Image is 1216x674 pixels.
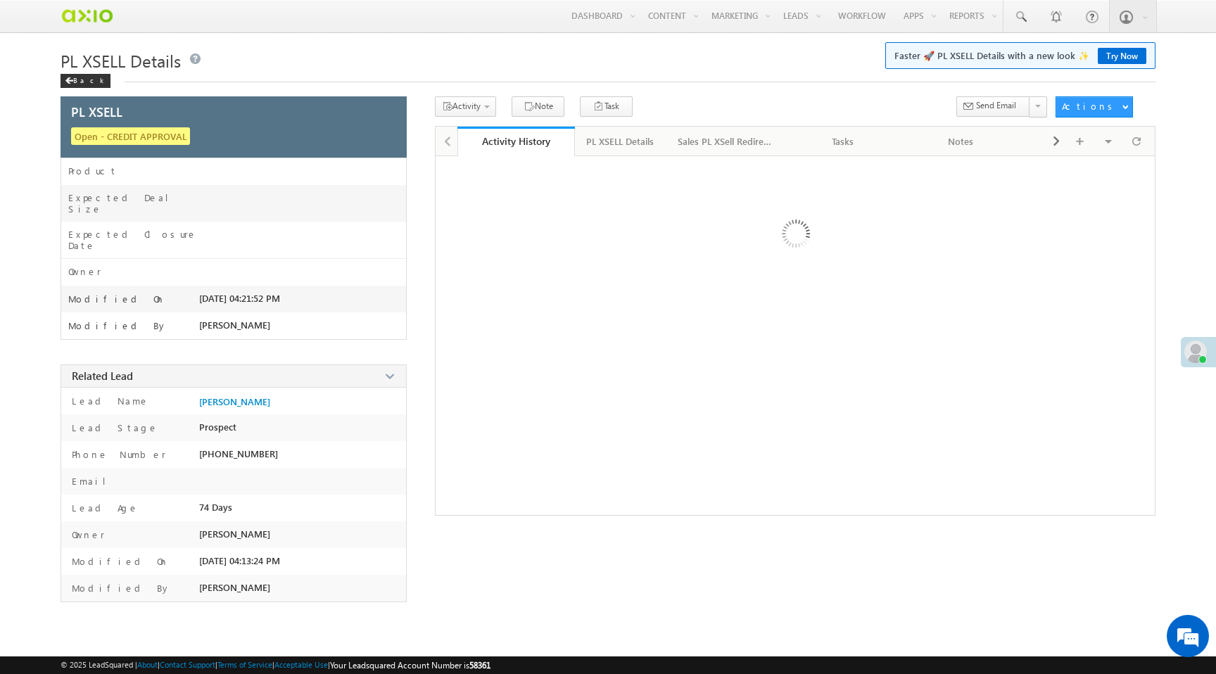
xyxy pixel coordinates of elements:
button: Send Email [956,96,1030,117]
li: Sales PL XSell Redirection [666,127,785,155]
button: Task [580,96,633,117]
label: Phone Number [68,448,166,461]
label: Email [68,475,117,488]
a: Notes [903,127,1021,156]
div: Documents [1032,133,1126,150]
a: Activity History [457,127,576,156]
a: Sales PL XSell Redirection [666,127,785,156]
span: [PERSON_NAME] [199,528,270,540]
div: Actions [1062,100,1117,113]
label: Lead Name [68,395,149,407]
div: Sales PL XSell Redirection [678,133,772,150]
label: Owner [68,528,105,541]
img: Custom Logo [61,4,113,28]
div: Tasks [796,133,890,150]
div: Back [61,74,110,88]
a: Tasks [785,127,903,156]
span: 74 Days [199,502,232,513]
img: Loading ... [722,163,868,309]
a: Acceptable Use [274,660,328,669]
div: Activity History [468,134,565,148]
a: Try Now [1098,48,1146,64]
label: Expected Deal Size [68,192,199,215]
label: Lead Stage [68,421,158,434]
span: PL XSELL [71,106,122,118]
label: Modified On [68,293,165,305]
label: Expected Closure Date [68,229,199,251]
span: [DATE] 04:21:52 PM [199,293,280,304]
label: Modified By [68,582,171,594]
div: PL XSELL Details [586,133,654,150]
span: [PERSON_NAME] [199,582,270,593]
label: Owner [68,266,101,277]
div: Notes [914,133,1008,150]
span: 58361 [469,660,490,670]
span: Faster 🚀 PL XSELL Details with a new look ✨ [894,49,1146,63]
a: Contact Support [160,660,215,669]
span: Open - CREDIT APPROVAL [71,127,190,145]
span: Prospect [199,421,236,433]
a: Terms of Service [217,660,272,669]
span: Send Email [976,99,1016,112]
span: [PHONE_NUMBER] [199,448,278,459]
button: Activity [435,96,496,117]
a: Documents [1020,127,1139,156]
a: [PERSON_NAME] [199,396,270,407]
span: Related Lead [72,369,133,383]
label: Modified By [68,320,167,331]
span: [PERSON_NAME] [199,319,270,331]
button: Note [512,96,564,117]
span: Activity [452,101,481,111]
label: Lead Age [68,502,139,514]
span: [DATE] 04:13:24 PM [199,555,280,566]
a: About [137,660,158,669]
label: Modified On [68,555,169,568]
span: PL XSELL Details [61,49,181,72]
a: PL XSELL Details [575,127,666,156]
button: Actions [1056,96,1133,117]
label: Product [68,165,118,177]
span: © 2025 LeadSquared | | | | | [61,659,490,672]
span: Your Leadsquared Account Number is [330,660,490,670]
